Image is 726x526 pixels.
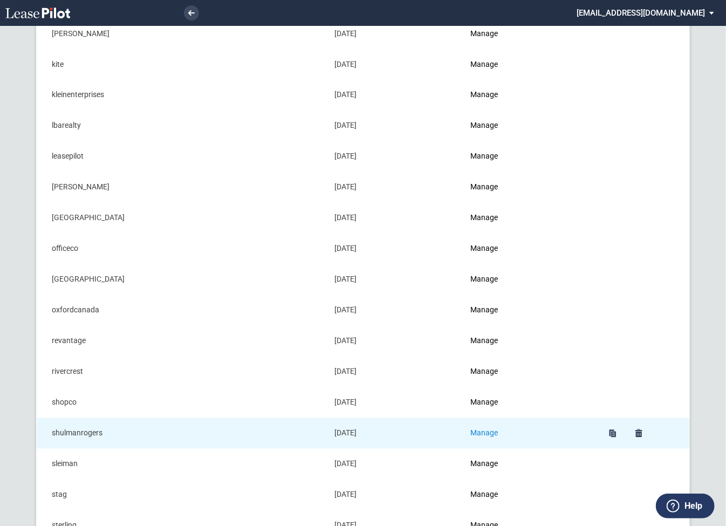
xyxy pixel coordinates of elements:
[327,234,463,264] td: [DATE]
[327,449,463,480] td: [DATE]
[471,91,498,99] a: Manage
[37,449,327,480] td: sleiman
[471,29,498,38] a: Manage
[37,49,327,80] td: kite
[37,418,327,449] td: shulmanrogers
[605,426,620,441] a: Duplicate shulmanrogers
[37,387,327,418] td: shopco
[327,141,463,172] td: [DATE]
[471,337,498,345] a: Manage
[471,152,498,161] a: Manage
[37,295,327,326] td: oxfordcanada
[37,141,327,172] td: leasepilot
[327,172,463,203] td: [DATE]
[327,111,463,141] td: [DATE]
[471,306,498,315] a: Manage
[471,275,498,284] a: Manage
[327,203,463,234] td: [DATE]
[37,18,327,49] td: [PERSON_NAME]
[471,429,498,438] a: Manage
[327,480,463,510] td: [DATE]
[471,214,498,222] a: Manage
[684,499,702,513] label: Help
[471,183,498,192] a: Manage
[37,203,327,234] td: [GEOGRAPHIC_DATA]
[327,264,463,295] td: [DATE]
[656,494,715,518] button: Help
[37,326,327,357] td: revantage
[37,357,327,387] td: rivercrest
[327,357,463,387] td: [DATE]
[471,367,498,376] a: Manage
[471,244,498,253] a: Manage
[471,460,498,468] a: Manage
[37,80,327,111] td: kleinenterprises
[471,60,498,69] a: Manage
[631,426,646,441] a: Delete shulmanrogers
[471,121,498,130] a: Manage
[327,49,463,80] td: [DATE]
[37,234,327,264] td: officeco
[37,480,327,510] td: stag
[327,80,463,111] td: [DATE]
[37,172,327,203] td: [PERSON_NAME]
[327,18,463,49] td: [DATE]
[37,111,327,141] td: lbarealty
[37,264,327,295] td: [GEOGRAPHIC_DATA]
[471,490,498,499] a: Manage
[327,326,463,357] td: [DATE]
[327,295,463,326] td: [DATE]
[471,398,498,407] a: Manage
[327,387,463,418] td: [DATE]
[327,418,463,449] td: [DATE]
